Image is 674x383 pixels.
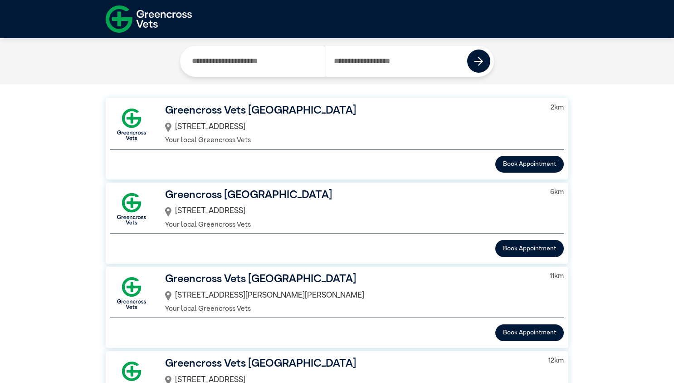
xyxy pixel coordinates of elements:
img: icon-right [474,57,483,66]
div: [STREET_ADDRESS] [165,119,538,135]
h3: Greencross Vets [GEOGRAPHIC_DATA] [165,271,537,288]
p: Your local Greencross Vets [165,304,537,314]
button: Book Appointment [495,156,564,173]
h3: Greencross Vets [GEOGRAPHIC_DATA] [165,103,538,119]
p: Your local Greencross Vets [165,220,538,230]
div: [STREET_ADDRESS] [165,203,538,219]
p: Your local Greencross Vets [165,135,538,146]
img: f-logo [106,2,192,36]
button: Book Appointment [495,240,564,257]
input: Search by Clinic Name [184,46,325,77]
p: 12 km [548,356,564,366]
p: 6 km [550,187,564,198]
input: Search by Postcode [326,46,468,77]
div: [STREET_ADDRESS][PERSON_NAME][PERSON_NAME] [165,288,537,304]
img: GX-Square.png [110,103,153,146]
h3: Greencross Vets [GEOGRAPHIC_DATA] [165,356,536,372]
img: GX-Square.png [110,188,153,230]
p: 2 km [551,103,564,113]
button: Book Appointment [495,324,564,341]
h3: Greencross [GEOGRAPHIC_DATA] [165,187,538,204]
p: 11 km [550,271,564,282]
img: GX-Square.png [110,272,153,314]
